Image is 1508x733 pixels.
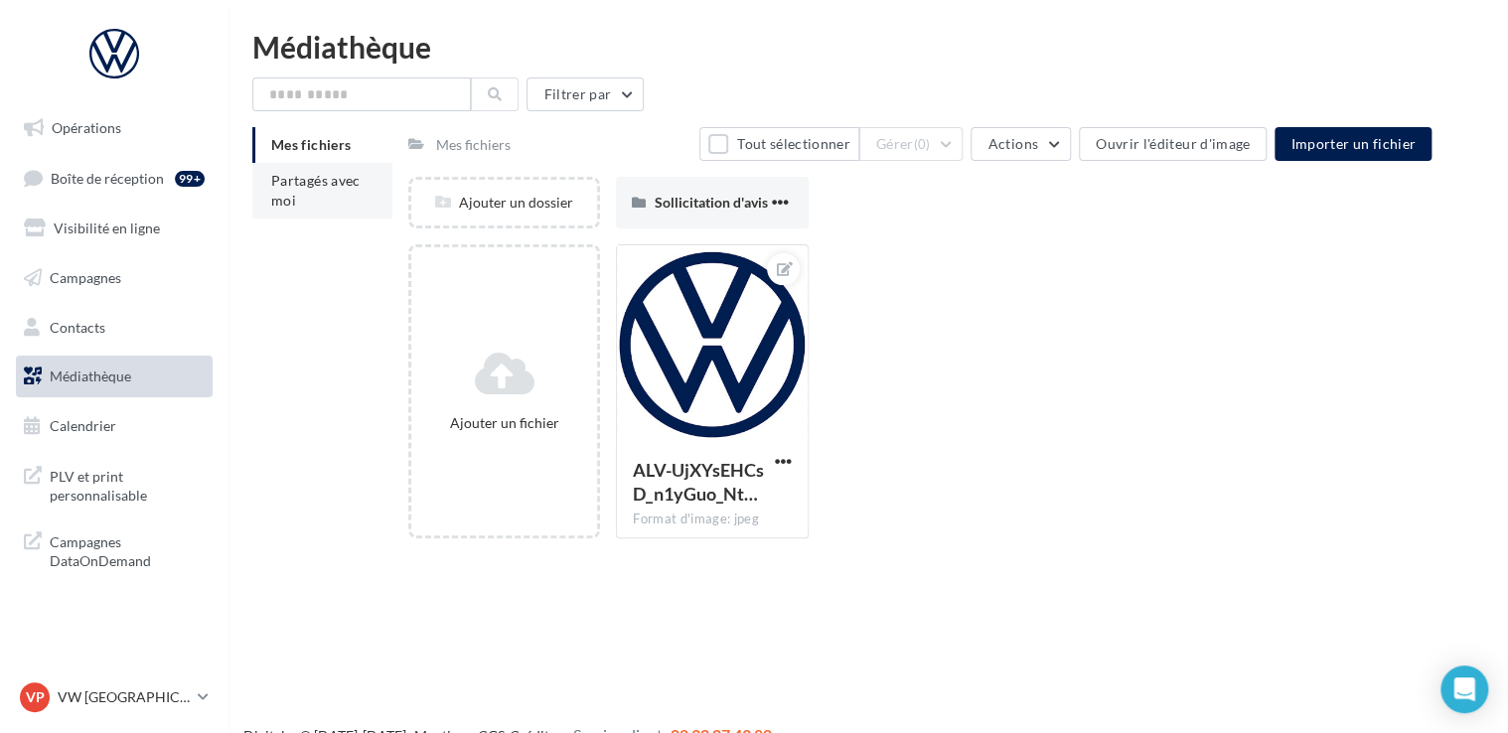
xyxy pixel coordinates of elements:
button: Ouvrir l'éditeur d'image [1079,127,1267,161]
span: Actions [987,135,1037,152]
span: Opérations [52,119,121,136]
span: Médiathèque [50,367,131,384]
span: Mes fichiers [271,136,351,153]
span: Boîte de réception [51,169,164,186]
div: Format d'image: jpeg [633,511,791,528]
a: Campagnes [12,257,217,299]
button: Tout sélectionner [699,127,858,161]
div: Ajouter un fichier [419,413,589,433]
p: VW [GEOGRAPHIC_DATA] 13 [58,687,190,707]
a: VP VW [GEOGRAPHIC_DATA] 13 [16,678,213,716]
a: Opérations [12,107,217,149]
span: (0) [914,136,931,152]
a: Boîte de réception99+ [12,157,217,200]
span: Visibilité en ligne [54,220,160,236]
span: Importer un fichier [1290,135,1416,152]
span: Contacts [50,318,105,335]
span: Calendrier [50,417,116,434]
div: Mes fichiers [436,135,511,155]
button: Actions [971,127,1070,161]
div: Médiathèque [252,32,1484,62]
button: Importer un fichier [1275,127,1432,161]
span: ALV-UjXYsEHCsD_n1yGuo_NtE1wLW2BVHzVJaodB2oYpCrI6W4PwNmay [633,459,763,505]
div: Open Intercom Messenger [1440,665,1488,713]
div: Ajouter un dossier [411,193,597,213]
a: Médiathèque [12,356,217,397]
a: Contacts [12,307,217,349]
button: Filtrer par [527,77,644,111]
span: Sollicitation d'avis [654,194,767,211]
span: VP [26,687,45,707]
span: Campagnes DataOnDemand [50,528,205,571]
span: PLV et print personnalisable [50,463,205,506]
button: Gérer(0) [859,127,964,161]
a: Visibilité en ligne [12,208,217,249]
a: PLV et print personnalisable [12,455,217,513]
div: 99+ [175,171,205,187]
span: Partagés avec moi [271,172,361,209]
span: Campagnes [50,269,121,286]
a: Campagnes DataOnDemand [12,520,217,579]
a: Calendrier [12,405,217,447]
